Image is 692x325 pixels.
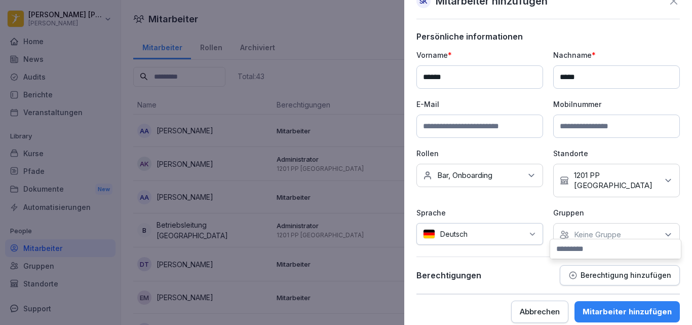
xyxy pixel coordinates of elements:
button: Abbrechen [511,301,568,323]
img: de.svg [423,229,435,239]
p: Persönliche informationen [416,31,680,42]
p: Bar, Onboarding [437,170,492,180]
button: Berechtigung hinzufügen [560,265,680,285]
p: Berechtigungen [416,270,481,280]
p: Vorname [416,50,543,60]
p: Gruppen [553,207,680,218]
button: Mitarbeiter hinzufügen [574,301,680,322]
div: Deutsch [416,223,543,245]
p: Nachname [553,50,680,60]
div: Mitarbeiter hinzufügen [583,306,672,317]
p: E-Mail [416,99,543,110]
p: Sprache [416,207,543,218]
p: Rollen [416,148,543,159]
p: Mobilnummer [553,99,680,110]
div: Abbrechen [520,306,560,317]
p: Berechtigung hinzufügen [581,271,671,279]
p: Standorte [553,148,680,159]
p: 1201 PP [GEOGRAPHIC_DATA] [574,170,658,191]
p: Keine Gruppe [574,230,621,240]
